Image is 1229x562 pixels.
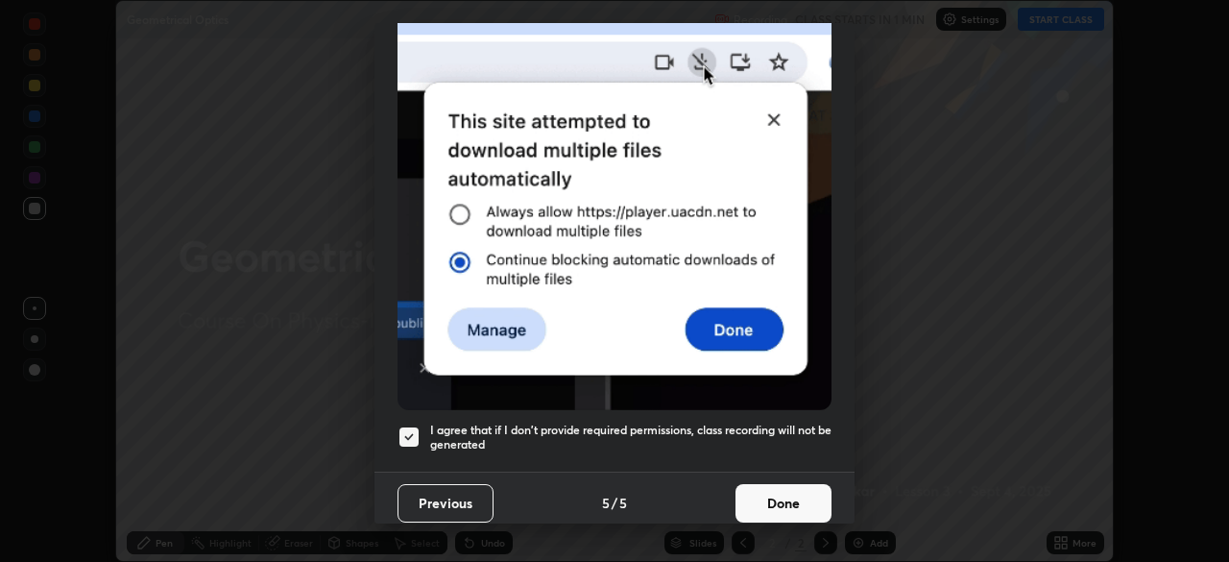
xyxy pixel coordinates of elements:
button: Done [735,484,831,523]
button: Previous [398,484,494,523]
h4: 5 [602,493,610,513]
h4: 5 [619,493,627,513]
h5: I agree that if I don't provide required permissions, class recording will not be generated [430,423,831,452]
h4: / [612,493,617,513]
